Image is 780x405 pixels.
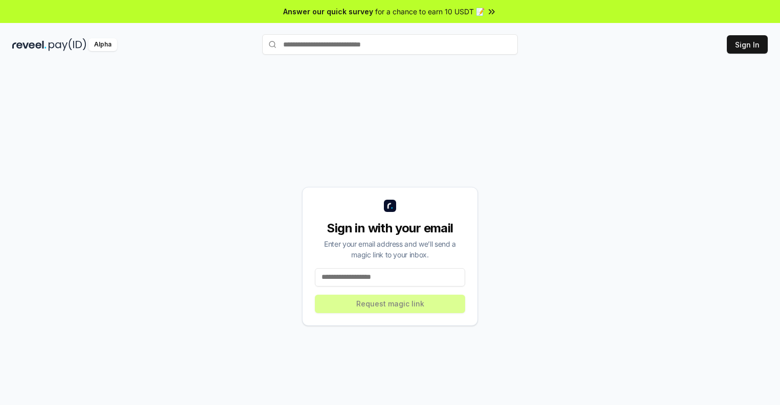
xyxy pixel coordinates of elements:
[12,38,47,51] img: reveel_dark
[315,239,465,260] div: Enter your email address and we’ll send a magic link to your inbox.
[88,38,117,51] div: Alpha
[384,200,396,212] img: logo_small
[283,6,373,17] span: Answer our quick survey
[49,38,86,51] img: pay_id
[375,6,485,17] span: for a chance to earn 10 USDT 📝
[315,220,465,236] div: Sign in with your email
[727,35,768,54] button: Sign In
